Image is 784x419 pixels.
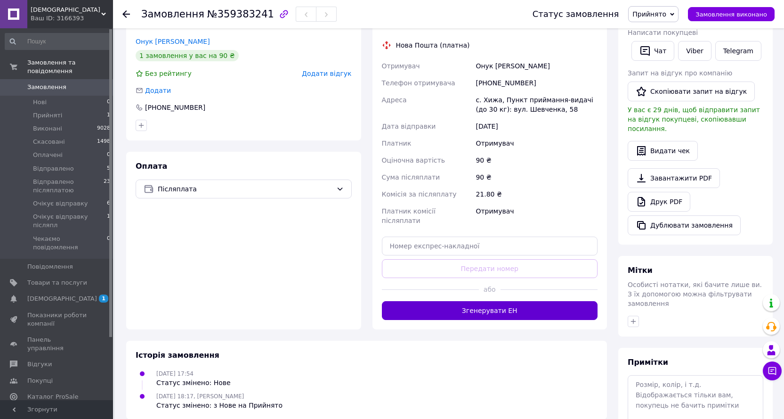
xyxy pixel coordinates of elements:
[27,311,87,328] span: Показники роботи компанії
[33,178,104,195] span: Відправлено післяплатою
[33,213,107,230] span: Очікує відправку післяпл
[27,377,53,385] span: Покупці
[763,361,782,380] button: Чат з покупцем
[27,295,97,303] span: [DEMOGRAPHIC_DATA]
[107,164,110,173] span: 5
[107,235,110,252] span: 0
[628,215,741,235] button: Дублювати замовлення
[145,70,192,77] span: Без рейтингу
[141,8,204,20] span: Замовлення
[107,98,110,107] span: 0
[628,141,698,161] button: Видати чек
[144,103,206,112] div: [PHONE_NUMBER]
[474,118,599,135] div: [DATE]
[479,285,501,294] span: або
[33,164,74,173] span: Відправлено
[474,186,599,203] div: 21.80 ₴
[382,207,436,224] span: Платник комісії післяплати
[382,96,407,104] span: Адреса
[156,393,244,400] span: [DATE] 18:17, [PERSON_NAME]
[27,393,78,401] span: Каталог ProSale
[382,301,598,320] button: Згенерувати ЕН
[97,138,110,146] span: 1498
[122,9,130,19] div: Повернутися назад
[207,8,274,20] span: №359383241
[107,151,110,159] span: 0
[136,162,167,171] span: Оплата
[97,124,110,133] span: 9028
[31,6,101,14] span: EShara
[104,178,110,195] span: 23
[715,41,761,61] a: Telegram
[474,169,599,186] div: 90 ₴
[158,184,332,194] span: Післяплата
[628,358,668,367] span: Примітки
[107,213,110,230] span: 1
[33,199,88,208] span: Очікує відправку
[145,87,171,94] span: Додати
[394,41,472,50] div: Нова Пошта (платна)
[474,58,599,74] div: Онук [PERSON_NAME]
[302,70,351,77] span: Додати відгук
[382,156,445,164] span: Оціночна вартість
[474,203,599,229] div: Отримувач
[382,79,455,87] span: Телефон отримувача
[107,199,110,208] span: 6
[33,111,62,120] span: Прийняті
[631,41,674,61] button: Чат
[628,266,653,275] span: Мітки
[533,9,619,19] div: Статус замовлення
[136,50,239,61] div: 1 замовлення у вас на 90 ₴
[628,106,760,132] span: У вас є 29 днів, щоб відправити запит на відгук покупцеві, скопіювавши посилання.
[136,351,219,360] span: Історія замовлення
[474,152,599,169] div: 90 ₴
[474,91,599,118] div: с. Хижа, Пункт приймання-видачі (до 30 кг): вул. Шевченка, 58
[156,401,283,410] div: Статус змінено: з Нове на Прийнято
[5,33,111,50] input: Пошук
[33,235,107,252] span: Чекаємо повідомлення
[382,123,436,130] span: Дата відправки
[628,168,720,188] a: Завантажити PDF
[628,82,755,101] button: Скопіювати запит на відгук
[27,279,87,287] span: Товари та послуги
[156,378,231,387] div: Статус змінено: Нове
[382,190,457,198] span: Комісія за післяплату
[27,263,73,271] span: Повідомлення
[27,83,66,91] span: Замовлення
[474,135,599,152] div: Отримувач
[688,7,775,21] button: Замовлення виконано
[678,41,711,61] a: Viber
[382,62,420,70] span: Отримувач
[628,29,698,36] span: Написати покупцеві
[382,140,412,147] span: Платник
[628,69,732,77] span: Запит на відгук про компанію
[628,192,690,212] a: Друк PDF
[136,38,210,45] a: Онук [PERSON_NAME]
[27,336,87,353] span: Панель управління
[27,360,52,369] span: Відгуки
[695,11,767,18] span: Замовлення виконано
[474,74,599,91] div: [PHONE_NUMBER]
[31,14,113,23] div: Ваш ID: 3166393
[382,237,598,255] input: Номер експрес-накладної
[33,138,65,146] span: Скасовані
[156,370,194,377] span: [DATE] 17:54
[99,295,108,303] span: 1
[107,111,110,120] span: 1
[33,98,47,107] span: Нові
[628,281,762,307] span: Особисті нотатки, які бачите лише ви. З їх допомогою можна фільтрувати замовлення
[382,173,440,181] span: Сума післяплати
[632,10,666,18] span: Прийнято
[33,124,62,133] span: Виконані
[27,58,113,75] span: Замовлення та повідомлення
[33,151,63,159] span: Оплачені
